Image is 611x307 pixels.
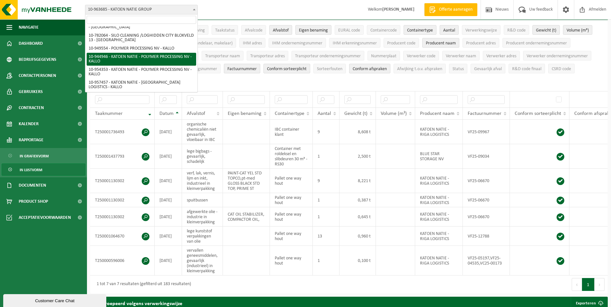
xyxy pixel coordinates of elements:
[404,25,436,35] button: ContainertypeContainertype: Activate to sort
[507,28,526,33] span: R&D code
[407,54,435,59] span: Verwerker code
[85,5,197,14] span: 10-963685 - KATOEN NATIE GROUP
[155,144,182,169] td: [DATE]
[486,54,516,59] span: Verwerker adres
[87,79,196,91] li: 10-957457 - KATOEN NATIE - [GEOGRAPHIC_DATA] LOGISTICS - KALLO
[349,64,390,73] button: Conform afspraken : Activate to sort
[224,64,260,73] button: FactuurnummerFactuurnummer: Activate to sort
[87,53,196,66] li: 10-944946 - KATOEN NATIE - POLYMER PROCESSING NV - KALLO
[463,207,510,227] td: VF25-06670
[548,64,575,73] button: CSRD codeCSRD code: Activate to sort
[90,169,155,193] td: T250001130302
[463,169,510,193] td: VF25-06670
[223,169,270,193] td: PAINT-CAT YEL STD TOPCO,pt-med GLOSS BLACK STD TOP, PRIME ST
[85,5,198,14] span: 10-963685 - KATOEN NATIE GROUP
[20,150,49,162] span: In grafiekvorm
[275,111,304,116] span: Containertype
[313,64,346,73] button: SorteerfoutenSorteerfouten: Activate to sort
[317,67,342,71] span: Sorteerfouten
[415,169,463,193] td: KATOEN NATIE - RIGA LOGISTICS
[536,28,556,33] span: Gewicht (t)
[463,144,510,169] td: VF25-09034
[90,246,155,275] td: T250000596006
[19,177,46,193] span: Documenten
[394,64,446,73] button: Afwijking t.o.v. afsprakenAfwijking t.o.v. afspraken: Activate to sort
[155,193,182,207] td: [DATE]
[187,111,205,116] span: Afvalstof
[245,28,263,33] span: Afvalcode
[449,64,467,73] button: StatusStatus: Activate to sort
[442,51,480,60] button: Verwerker naamVerwerker naam: Activate to sort
[483,51,520,60] button: Verwerker adresVerwerker adres: Activate to sort
[313,120,339,144] td: 9
[440,25,459,35] button: AantalAantal: Activate to sort
[552,67,571,71] span: CSRD code
[339,227,376,246] td: 0,960 t
[424,3,477,16] a: Offerte aanvragen
[269,38,326,48] button: IHM ondernemingsnummerIHM ondernemingsnummer: Activate to sort
[313,193,339,207] td: 1
[182,227,223,246] td: lege kunststof verpakkingen van olie
[19,193,48,209] span: Product Shop
[567,28,589,33] span: Volume (m³)
[87,32,196,44] li: 10-782064 - SILO CLEANING /LOGHIDDEN CITY BLOKVELD 13 - [GEOGRAPHIC_DATA]
[155,227,182,246] td: [DATE]
[295,54,361,59] span: Transporteur ondernemingsnummer
[463,38,499,48] button: Producent adresProducent adres: Activate to sort
[387,41,415,46] span: Producent code
[333,41,377,46] span: IHM erkenningsnummer
[523,51,591,60] button: Verwerker ondernemingsnummerVerwerker ondernemingsnummer: Activate to sort
[239,38,265,48] button: IHM adresIHM adres: Activate to sort
[403,51,439,60] button: Verwerker codeVerwerker code: Activate to sort
[582,278,595,291] button: 1
[422,38,459,48] button: Producent naamProducent naam: Activate to sort
[407,28,433,33] span: Containertype
[182,169,223,193] td: verf, lak, vernis, lijm en inkt, industrieel in kleinverpakking
[212,25,238,35] button: TaakstatusTaakstatus: Activate to sort
[453,67,464,71] span: Status
[272,41,322,46] span: IHM ondernemingsnummer
[381,111,407,116] span: Volume (m³)
[90,120,155,144] td: T250001736493
[155,169,182,193] td: [DATE]
[295,25,331,35] button: Eigen benamingEigen benaming: Activate to sort
[502,38,570,48] button: Producent ondernemingsnummerProducent ondernemingsnummer: Activate to sort
[335,25,364,35] button: EURAL codeEURAL code: Activate to sort
[353,67,387,71] span: Conform afspraken
[270,227,313,246] td: Pallet one way hout
[250,54,285,59] span: Transporteur adres
[415,120,463,144] td: KATOEN NATIE - RIGA LOGISTICS
[93,279,191,290] div: 1 tot 7 van 7 resultaten (gefilterd uit 183 resultaten)
[468,111,501,116] span: Factuurnummer
[19,84,43,100] span: Gebruikers
[19,132,43,148] span: Rapportage
[384,38,419,48] button: Producent codeProducent code: Activate to sort
[446,54,476,59] span: Verwerker naam
[270,207,313,227] td: Pallet one way hout
[339,246,376,275] td: 0,100 t
[509,64,545,73] button: R&D code finaalR&amp;D code finaal: Activate to sort
[463,246,510,275] td: VF25-05197,VF25-04535,VC25-00173
[370,28,397,33] span: Containercode
[205,54,240,59] span: Transporteur naam
[471,64,505,73] button: Gevaarlijk afval : Activate to sort
[299,28,328,33] span: Eigen benaming
[270,144,313,169] td: Container met roldeksel en slibdeuren 30 m³ - RS30
[215,28,234,33] span: Taakstatus
[95,111,123,116] span: Taaknummer
[474,67,502,71] span: Gevaarlijk afval
[313,227,339,246] td: 13
[465,28,497,33] span: Verwerkingswijze
[273,28,289,33] span: Afvalstof
[291,51,364,60] button: Transporteur ondernemingsnummerTransporteur ondernemingsnummer : Activate to sort
[87,66,196,79] li: 10-954353 - KATOEN NATIE - POLYMER PROCESSING NV - KALLO
[382,7,415,12] strong: [PERSON_NAME]
[437,6,474,13] span: Offerte aanvragen
[267,67,307,71] span: Conform sorteerplicht
[227,67,257,71] span: Factuurnummer
[182,193,223,207] td: spuitbussen
[463,120,510,144] td: VF25-09967
[318,111,331,116] span: Aantal
[338,28,360,33] span: EURAL code
[19,51,56,68] span: Bedrijfsgegevens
